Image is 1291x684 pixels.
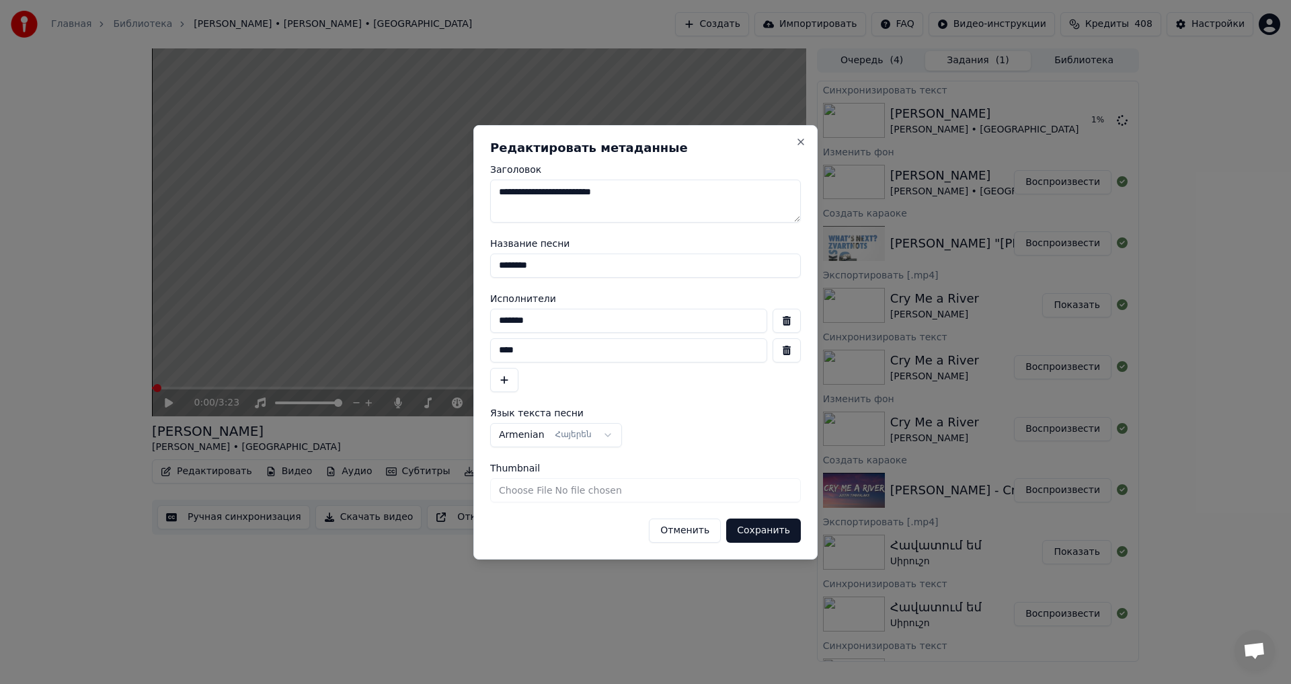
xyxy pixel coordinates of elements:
button: Отменить [649,519,721,543]
span: Язык текста песни [490,408,584,418]
label: Заголовок [490,165,801,174]
span: Thumbnail [490,463,540,473]
label: Исполнители [490,294,801,303]
button: Сохранить [726,519,801,543]
label: Название песни [490,239,801,248]
h2: Редактировать метаданные [490,142,801,154]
